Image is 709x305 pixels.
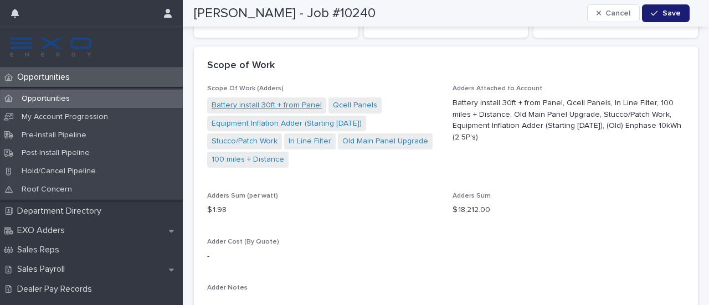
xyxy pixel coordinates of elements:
a: Battery install 30ft + from Panel [212,100,322,111]
p: Opportunities [13,94,79,104]
p: $ 18,212.00 [453,204,685,216]
p: Sales Payroll [13,264,74,275]
a: Stucco/Patch Work [212,136,278,147]
span: Adders Attached to Account [453,85,542,92]
p: My Account Progression [13,112,117,122]
button: Cancel [587,4,640,22]
p: Hold/Cancel Pipeline [13,167,105,176]
span: Adders Sum (per watt) [207,193,278,199]
h2: Scope of Work [207,60,275,72]
h2: [PERSON_NAME] - Job #10240 [194,6,376,22]
span: Scope Of Work (Adders) [207,85,284,92]
a: Qcell Panels [333,100,377,111]
a: 100 miles + Distance [212,154,284,166]
img: FKS5r6ZBThi8E5hshIGi [9,36,93,58]
a: Equipment Inflation Adder (Starting [DATE]) [212,118,362,130]
a: Old Main Panel Upgrade [342,136,428,147]
span: Cancel [605,9,630,17]
p: Opportunities [13,72,79,82]
p: Battery install 30ft + from Panel, Qcell Panels, In Line Filter, 100 miles + Distance, Old Main P... [453,97,685,143]
p: $ 1.98 [207,204,439,216]
p: EXO Adders [13,225,74,236]
span: Save [662,9,681,17]
button: Save [642,4,689,22]
p: Sales Reps [13,245,68,255]
p: Dealer Pay Records [13,284,101,294]
span: Adders Sum [453,193,491,199]
span: Adder Cost (By Quote) [207,239,279,245]
p: Post-Install Pipeline [13,148,99,158]
p: Pre-Install Pipeline [13,131,95,140]
p: Department Directory [13,206,110,216]
p: - [207,251,439,262]
p: Roof Concern [13,185,81,194]
span: Adder Notes [207,285,248,291]
a: In Line Filter [289,136,331,147]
